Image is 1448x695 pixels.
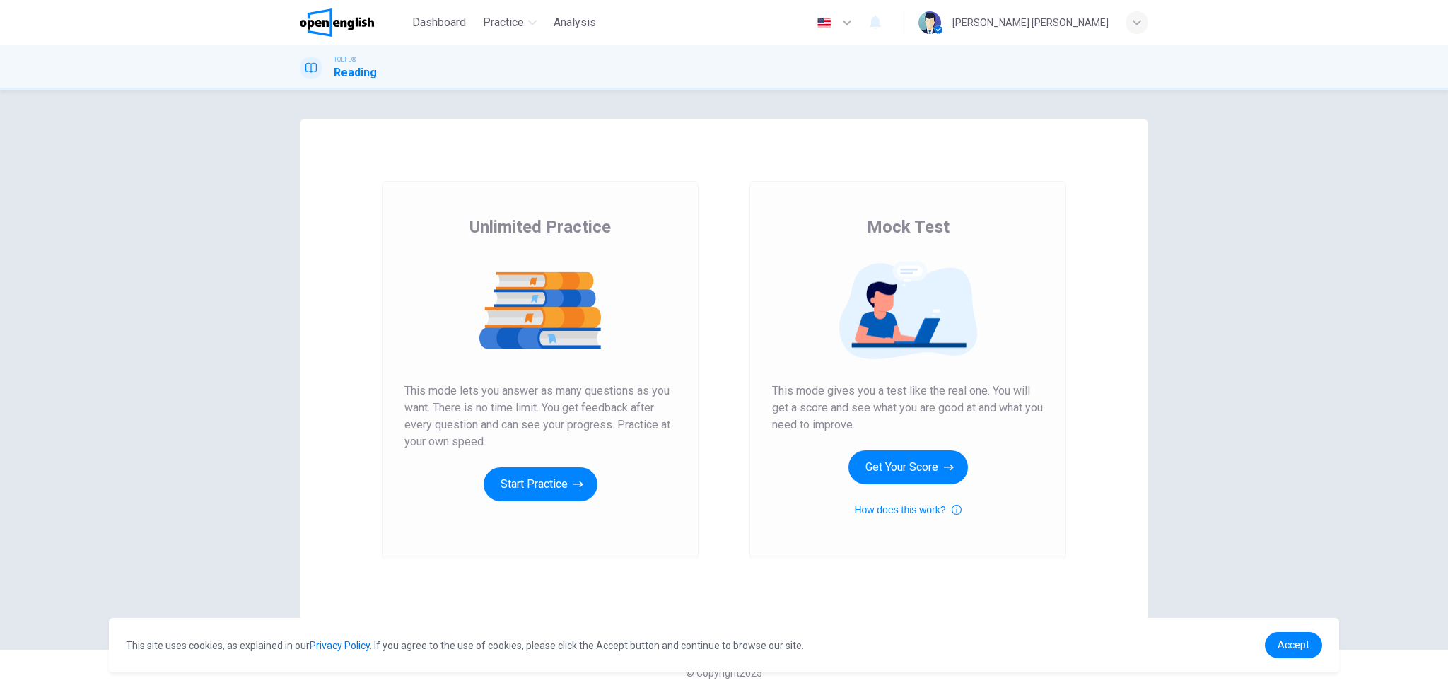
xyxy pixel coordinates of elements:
img: Profile picture [918,11,941,34]
button: Get Your Score [848,450,968,484]
a: dismiss cookie message [1265,632,1322,658]
span: © Copyright 2025 [686,667,762,679]
button: Dashboard [407,10,472,35]
a: OpenEnglish logo [300,8,407,37]
span: Practice [483,14,524,31]
span: This mode lets you answer as many questions as you want. There is no time limit. You get feedback... [404,382,676,450]
span: Mock Test [867,216,950,238]
button: How does this work? [854,501,961,518]
span: Analysis [554,14,596,31]
div: [PERSON_NAME] [PERSON_NAME] [952,14,1109,31]
button: Start Practice [484,467,597,501]
button: Analysis [548,10,602,35]
span: Unlimited Practice [469,216,611,238]
h1: Reading [334,64,377,81]
span: Dashboard [412,14,466,31]
span: TOEFL® [334,54,356,64]
span: This mode gives you a test like the real one. You will get a score and see what you are good at a... [772,382,1044,433]
span: This site uses cookies, as explained in our . If you agree to the use of cookies, please click th... [126,640,804,651]
img: OpenEnglish logo [300,8,374,37]
img: en [815,18,833,28]
a: Privacy Policy [310,640,370,651]
div: cookieconsent [109,618,1340,672]
button: Practice [477,10,542,35]
span: Accept [1278,639,1309,650]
